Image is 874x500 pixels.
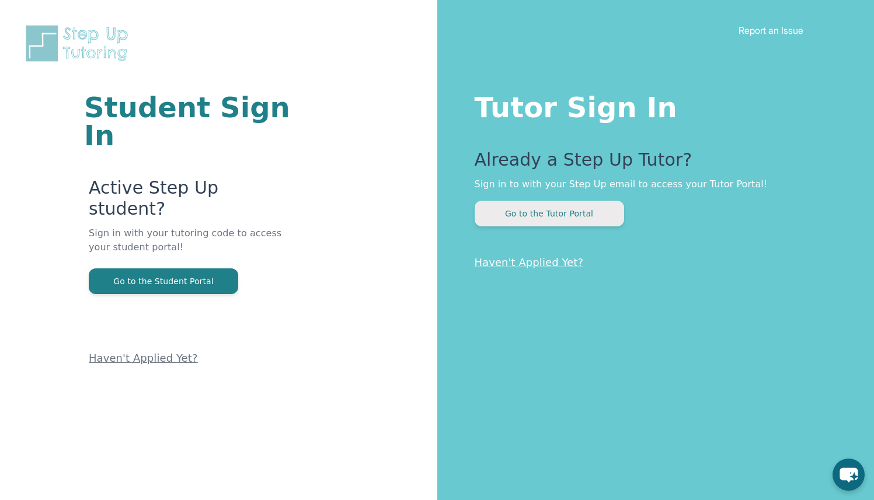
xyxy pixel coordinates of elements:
[475,256,584,268] a: Haven't Applied Yet?
[475,208,624,219] a: Go to the Tutor Portal
[475,201,624,226] button: Go to the Tutor Portal
[833,459,865,491] button: chat-button
[89,275,238,286] a: Go to the Student Portal
[89,226,297,268] p: Sign in with your tutoring code to access your student portal!
[23,23,135,64] img: Step Up Tutoring horizontal logo
[475,149,828,177] p: Already a Step Up Tutor?
[89,177,297,226] p: Active Step Up student?
[89,352,198,364] a: Haven't Applied Yet?
[475,89,828,121] h1: Tutor Sign In
[475,177,828,191] p: Sign in to with your Step Up email to access your Tutor Portal!
[89,268,238,294] button: Go to the Student Portal
[84,93,297,149] h1: Student Sign In
[739,25,803,36] a: Report an Issue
